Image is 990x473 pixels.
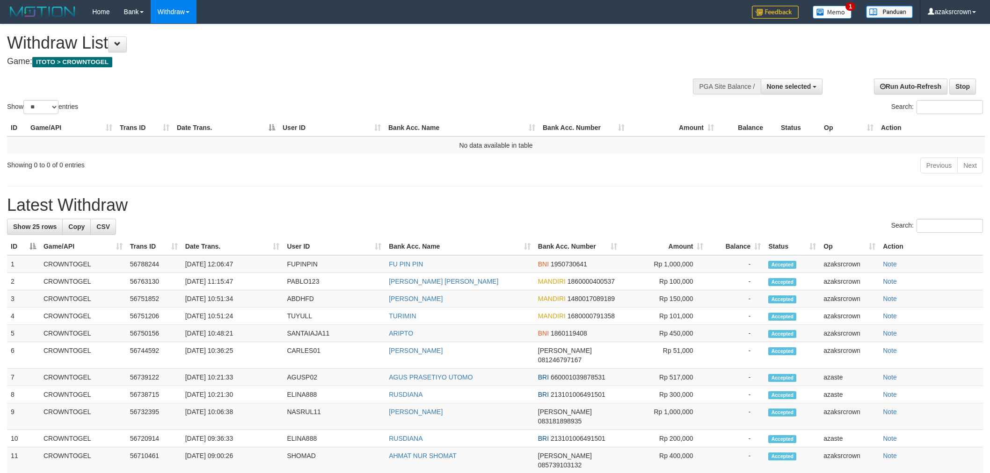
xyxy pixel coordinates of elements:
td: Rp 51,000 [621,342,707,369]
span: Copy 083181898935 to clipboard [538,417,582,425]
th: Op: activate to sort column ascending [820,238,879,255]
th: Game/API: activate to sort column ascending [27,119,116,136]
h1: Withdraw List [7,34,651,52]
a: CSV [90,219,116,235]
th: Bank Acc. Number: activate to sort column ascending [534,238,621,255]
td: 9 [7,403,40,430]
td: - [707,386,764,403]
td: CROWNTOGEL [40,403,126,430]
td: CROWNTOGEL [40,369,126,386]
td: azaksrcrown [820,342,879,369]
th: Amount: activate to sort column ascending [621,238,707,255]
span: Accepted [768,452,796,460]
td: azaksrcrown [820,403,879,430]
a: [PERSON_NAME] [389,295,443,302]
th: Trans ID: activate to sort column ascending [116,119,173,136]
span: [PERSON_NAME] [538,347,592,354]
td: 56750156 [126,325,182,342]
td: 56720914 [126,430,182,447]
td: - [707,308,764,325]
span: 1 [845,2,855,11]
input: Search: [917,100,983,114]
td: Rp 150,000 [621,290,707,308]
td: azaste [820,386,879,403]
a: Note [883,452,897,459]
a: Note [883,260,897,268]
a: [PERSON_NAME] [389,408,443,416]
input: Search: [917,219,983,233]
td: [DATE] 10:51:24 [182,308,284,325]
td: 56751206 [126,308,182,325]
td: Rp 450,000 [621,325,707,342]
th: User ID: activate to sort column ascending [283,238,385,255]
td: 3 [7,290,40,308]
th: ID: activate to sort column descending [7,238,40,255]
h1: Latest Withdraw [7,196,983,215]
span: Accepted [768,435,796,443]
span: BNI [538,260,549,268]
a: RUSDIANA [389,435,422,442]
span: Copy 081246797167 to clipboard [538,356,582,364]
td: CROWNTOGEL [40,290,126,308]
a: [PERSON_NAME] [389,347,443,354]
a: Note [883,373,897,381]
td: CROWNTOGEL [40,430,126,447]
td: Rp 1,000,000 [621,403,707,430]
a: Note [883,435,897,442]
th: Amount: activate to sort column ascending [628,119,718,136]
button: None selected [761,79,823,94]
a: Previous [920,158,958,173]
a: Note [883,408,897,416]
td: NASRUL11 [283,403,385,430]
td: 10 [7,430,40,447]
a: AGUS PRASETIYO UTOMO [389,373,473,381]
span: Copy 1680000791358 to clipboard [568,312,615,320]
td: CROWNTOGEL [40,386,126,403]
td: CROWNTOGEL [40,342,126,369]
img: Feedback.jpg [752,6,799,19]
td: 4 [7,308,40,325]
td: 2 [7,273,40,290]
span: Show 25 rows [13,223,57,230]
span: Accepted [768,408,796,416]
td: CROWNTOGEL [40,325,126,342]
a: TURIMIN [389,312,416,320]
span: Accepted [768,374,796,382]
td: [DATE] 10:48:21 [182,325,284,342]
span: Accepted [768,278,796,286]
td: CROWNTOGEL [40,273,126,290]
th: Op: activate to sort column ascending [820,119,877,136]
span: CSV [96,223,110,230]
td: - [707,403,764,430]
div: Showing 0 to 0 of 0 entries [7,157,406,170]
td: 56788244 [126,255,182,273]
th: ID [7,119,27,136]
td: 56739122 [126,369,182,386]
td: [DATE] 09:36:33 [182,430,284,447]
td: 7 [7,369,40,386]
a: ARIPTO [389,330,413,337]
span: ITOTO > CROWNTOGEL [32,57,112,67]
td: - [707,273,764,290]
td: [DATE] 10:51:34 [182,290,284,308]
a: AHMAT NUR SHOMAT [389,452,457,459]
span: Accepted [768,295,796,303]
th: Trans ID: activate to sort column ascending [126,238,182,255]
span: Copy 213101006491501 to clipboard [551,435,605,442]
select: Showentries [23,100,58,114]
a: Note [883,347,897,354]
td: 56738715 [126,386,182,403]
label: Show entries [7,100,78,114]
img: Button%20Memo.svg [813,6,852,19]
td: 56763130 [126,273,182,290]
a: Stop [949,79,976,94]
span: Accepted [768,313,796,321]
th: Action [879,238,983,255]
td: - [707,325,764,342]
td: 1 [7,255,40,273]
td: ELINA888 [283,430,385,447]
td: azaksrcrown [820,325,879,342]
th: Date Trans.: activate to sort column ascending [182,238,284,255]
td: [DATE] 10:21:33 [182,369,284,386]
td: 5 [7,325,40,342]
